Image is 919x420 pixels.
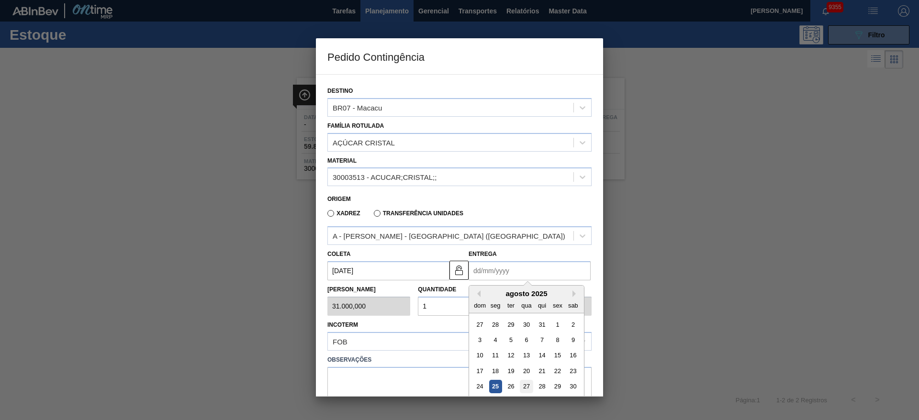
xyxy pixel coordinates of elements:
[489,396,502,409] div: Choose segunda-feira, 1 de setembro de 2025
[520,299,533,312] div: qua
[489,318,502,331] div: Choose segunda-feira, 28 de julho de 2025
[449,261,469,280] button: unlocked
[504,380,517,393] div: Choose terça-feira, 26 de agosto de 2025
[489,333,502,346] div: Choose segunda-feira, 4 de agosto de 2025
[536,349,549,362] div: Choose quinta-feira, 14 de agosto de 2025
[472,317,581,410] div: month 2025-08
[327,261,449,280] input: dd/mm/yyyy
[504,299,517,312] div: ter
[567,318,580,331] div: Choose sábado, 2 de agosto de 2025
[473,333,486,346] div: Choose domingo, 3 de agosto de 2025
[327,157,357,164] label: Material
[567,299,580,312] div: sab
[333,337,347,345] div: FOB
[567,365,580,377] div: Choose sábado, 23 de agosto de 2025
[567,380,580,393] div: Choose sábado, 30 de agosto de 2025
[489,349,502,362] div: Choose segunda-feira, 11 de agosto de 2025
[327,321,358,328] label: Incoterm
[474,290,481,297] button: Previous Month
[567,396,580,409] div: Choose sábado, 6 de setembro de 2025
[551,380,564,393] div: Choose sexta-feira, 29 de agosto de 2025
[469,289,584,298] div: agosto 2025
[327,122,384,129] label: Família Rotulada
[504,349,517,362] div: Choose terça-feira, 12 de agosto de 2025
[551,299,564,312] div: sex
[333,232,565,240] div: A - [PERSON_NAME] - [GEOGRAPHIC_DATA] ([GEOGRAPHIC_DATA])
[551,365,564,377] div: Choose sexta-feira, 22 de agosto de 2025
[473,349,486,362] div: Choose domingo, 10 de agosto de 2025
[333,138,395,146] div: AÇÚCAR CRISTAL
[551,349,564,362] div: Choose sexta-feira, 15 de agosto de 2025
[333,103,382,111] div: BR07 - Macacu
[520,365,533,377] div: Choose quarta-feira, 20 de agosto de 2025
[551,318,564,331] div: Choose sexta-feira, 1 de agosto de 2025
[327,88,353,94] label: Destino
[418,286,456,293] label: Quantidade
[327,210,360,217] label: Xadrez
[453,265,465,276] img: unlocked
[327,251,350,257] label: Coleta
[536,333,549,346] div: Choose quinta-feira, 7 de agosto de 2025
[520,396,533,409] div: Choose quarta-feira, 3 de setembro de 2025
[327,196,351,202] label: Origem
[316,38,603,75] h3: Pedido Contingência
[536,299,549,312] div: qui
[469,261,591,280] input: dd/mm/yyyy
[567,349,580,362] div: Choose sábado, 16 de agosto de 2025
[504,333,517,346] div: Choose terça-feira, 5 de agosto de 2025
[520,318,533,331] div: Choose quarta-feira, 30 de julho de 2025
[473,365,486,377] div: Choose domingo, 17 de agosto de 2025
[504,318,517,331] div: Choose terça-feira, 29 de julho de 2025
[551,396,564,409] div: Choose sexta-feira, 5 de setembro de 2025
[520,349,533,362] div: Choose quarta-feira, 13 de agosto de 2025
[473,380,486,393] div: Choose domingo, 24 de agosto de 2025
[469,251,497,257] label: Entrega
[504,365,517,377] div: Choose terça-feira, 19 de agosto de 2025
[520,333,533,346] div: Choose quarta-feira, 6 de agosto de 2025
[473,318,486,331] div: Choose domingo, 27 de julho de 2025
[327,353,592,367] label: Observações
[520,380,533,393] div: Choose quarta-feira, 27 de agosto de 2025
[572,290,579,297] button: Next Month
[551,333,564,346] div: Choose sexta-feira, 8 de agosto de 2025
[333,173,437,181] div: 30003513 - ACUCAR;CRISTAL;;
[374,210,463,217] label: Transferência Unidades
[536,318,549,331] div: Choose quinta-feira, 31 de julho de 2025
[504,396,517,409] div: Choose terça-feira, 2 de setembro de 2025
[536,396,549,409] div: Choose quinta-feira, 4 de setembro de 2025
[509,283,592,297] label: Total
[473,396,486,409] div: Choose domingo, 31 de agosto de 2025
[536,380,549,393] div: Choose quinta-feira, 28 de agosto de 2025
[536,365,549,377] div: Choose quinta-feira, 21 de agosto de 2025
[567,333,580,346] div: Choose sábado, 9 de agosto de 2025
[327,283,410,297] label: [PERSON_NAME]
[489,380,502,393] div: Choose segunda-feira, 25 de agosto de 2025
[473,299,486,312] div: dom
[489,299,502,312] div: seg
[489,365,502,377] div: Choose segunda-feira, 18 de agosto de 2025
